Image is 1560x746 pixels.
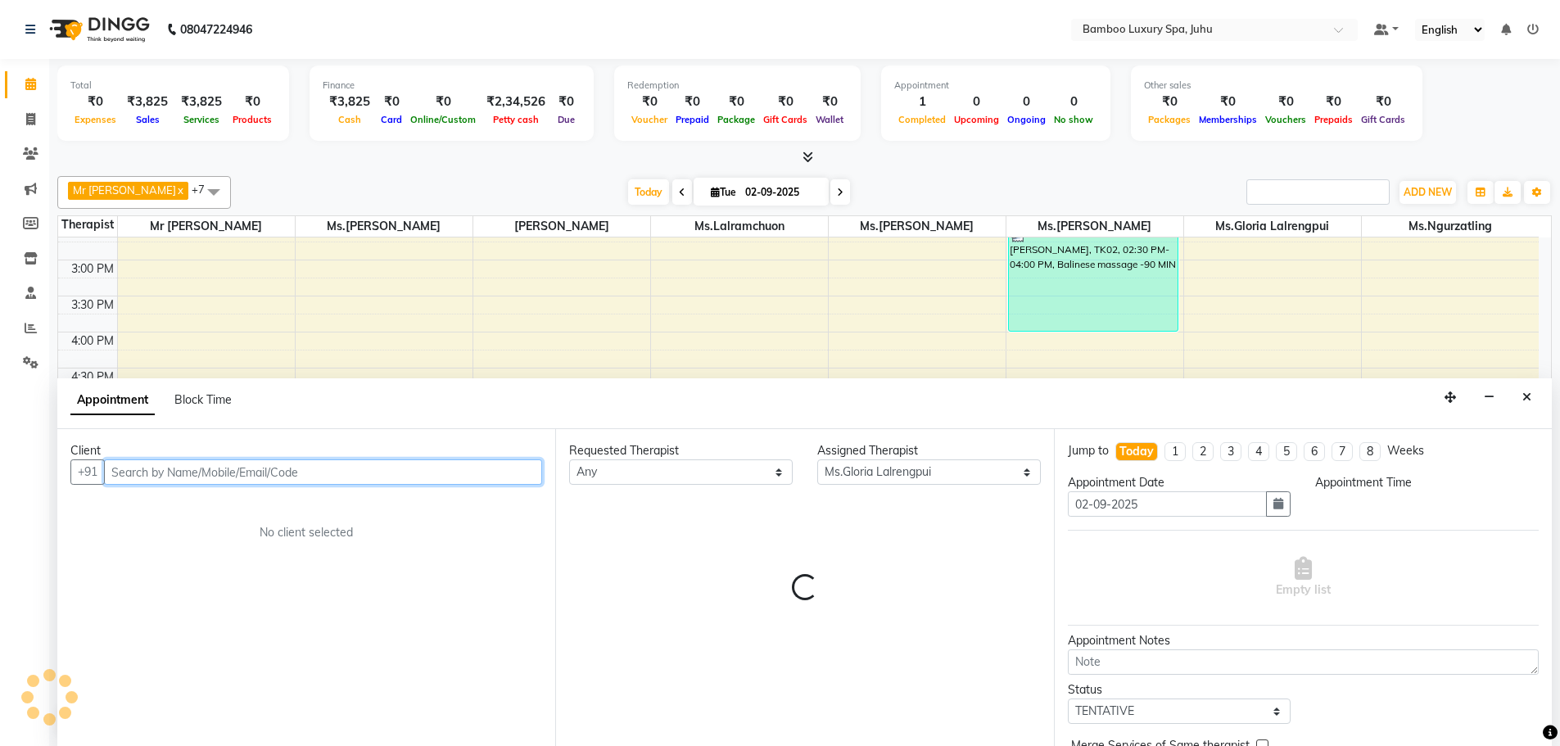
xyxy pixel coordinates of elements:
[68,332,117,350] div: 4:00 PM
[552,93,581,111] div: ₹0
[1315,474,1539,491] div: Appointment Time
[70,79,276,93] div: Total
[812,93,848,111] div: ₹0
[1003,114,1050,125] span: Ongoing
[627,93,671,111] div: ₹0
[894,93,950,111] div: 1
[1399,181,1456,204] button: ADD NEW
[110,524,503,541] div: No client selected
[58,216,117,233] div: Therapist
[68,296,117,314] div: 3:30 PM
[334,114,365,125] span: Cash
[68,368,117,386] div: 4:30 PM
[1144,79,1409,93] div: Other sales
[1006,216,1183,237] span: Ms.[PERSON_NAME]
[812,114,848,125] span: Wallet
[179,114,224,125] span: Services
[1184,216,1361,237] span: Ms.Gloria Lalrengpui
[950,93,1003,111] div: 0
[1404,186,1452,198] span: ADD NEW
[829,216,1006,237] span: Ms.[PERSON_NAME]
[627,79,848,93] div: Redemption
[120,93,174,111] div: ₹3,825
[740,180,822,205] input: 2025-09-02
[406,114,480,125] span: Online/Custom
[1164,442,1186,461] li: 1
[1068,442,1109,459] div: Jump to
[651,216,828,237] span: Ms.Lalramchuon
[894,114,950,125] span: Completed
[1119,443,1154,460] div: Today
[894,79,1097,93] div: Appointment
[627,114,671,125] span: Voucher
[296,216,473,237] span: Ms.[PERSON_NAME]
[1248,442,1269,461] li: 4
[1276,557,1331,599] span: Empty list
[104,459,542,485] input: Search by Name/Mobile/Email/Code
[1261,93,1310,111] div: ₹0
[1050,93,1097,111] div: 0
[817,442,1041,459] div: Assigned Therapist
[1003,93,1050,111] div: 0
[707,186,740,198] span: Tue
[569,442,793,459] div: Requested Therapist
[671,114,713,125] span: Prepaid
[68,260,117,278] div: 3:00 PM
[1387,442,1424,459] div: Weeks
[70,386,155,415] span: Appointment
[950,114,1003,125] span: Upcoming
[377,93,406,111] div: ₹0
[1276,442,1297,461] li: 5
[132,114,164,125] span: Sales
[473,216,650,237] span: [PERSON_NAME]
[1009,225,1178,331] div: [PERSON_NAME], TK02, 02:30 PM-04:00 PM, Balinese massage -90 MIN
[1068,632,1539,649] div: Appointment Notes
[73,183,176,197] span: Mr [PERSON_NAME]
[1357,93,1409,111] div: ₹0
[42,7,154,52] img: logo
[1357,114,1409,125] span: Gift Cards
[228,93,276,111] div: ₹0
[192,183,217,196] span: +7
[1068,474,1291,491] div: Appointment Date
[759,114,812,125] span: Gift Cards
[1304,442,1325,461] li: 6
[1359,442,1381,461] li: 8
[1195,93,1261,111] div: ₹0
[1050,114,1097,125] span: No show
[713,93,759,111] div: ₹0
[70,114,120,125] span: Expenses
[180,7,252,52] b: 08047224946
[118,216,295,237] span: Mr [PERSON_NAME]
[1220,442,1241,461] li: 3
[1068,681,1291,699] div: Status
[1246,179,1390,205] input: Search Appointment
[759,93,812,111] div: ₹0
[1144,114,1195,125] span: Packages
[628,179,669,205] span: Today
[176,183,183,197] a: x
[323,93,377,111] div: ₹3,825
[406,93,480,111] div: ₹0
[1515,385,1539,410] button: Close
[70,459,105,485] button: +91
[70,93,120,111] div: ₹0
[1310,93,1357,111] div: ₹0
[1195,114,1261,125] span: Memberships
[489,114,543,125] span: Petty cash
[323,79,581,93] div: Finance
[1310,114,1357,125] span: Prepaids
[174,93,228,111] div: ₹3,825
[70,442,542,459] div: Client
[1362,216,1540,237] span: Ms.Ngurzatling
[554,114,579,125] span: Due
[1192,442,1214,461] li: 2
[1068,491,1268,517] input: yyyy-mm-dd
[1332,442,1353,461] li: 7
[671,93,713,111] div: ₹0
[713,114,759,125] span: Package
[377,114,406,125] span: Card
[1144,93,1195,111] div: ₹0
[480,93,552,111] div: ₹2,34,526
[228,114,276,125] span: Products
